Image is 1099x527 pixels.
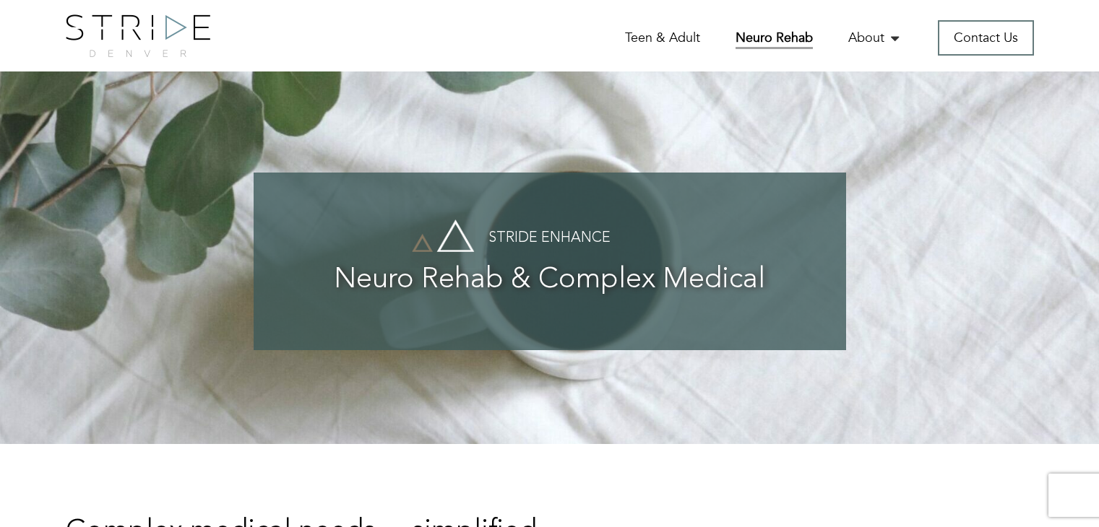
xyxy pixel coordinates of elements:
[283,264,817,296] h3: Neuro Rehab & Complex Medical
[66,14,210,57] img: logo.png
[848,29,902,47] a: About
[283,230,817,246] h4: Stride Enhance
[938,20,1034,56] a: Contact Us
[625,29,700,47] a: Teen & Adult
[736,29,813,49] a: Neuro Rehab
